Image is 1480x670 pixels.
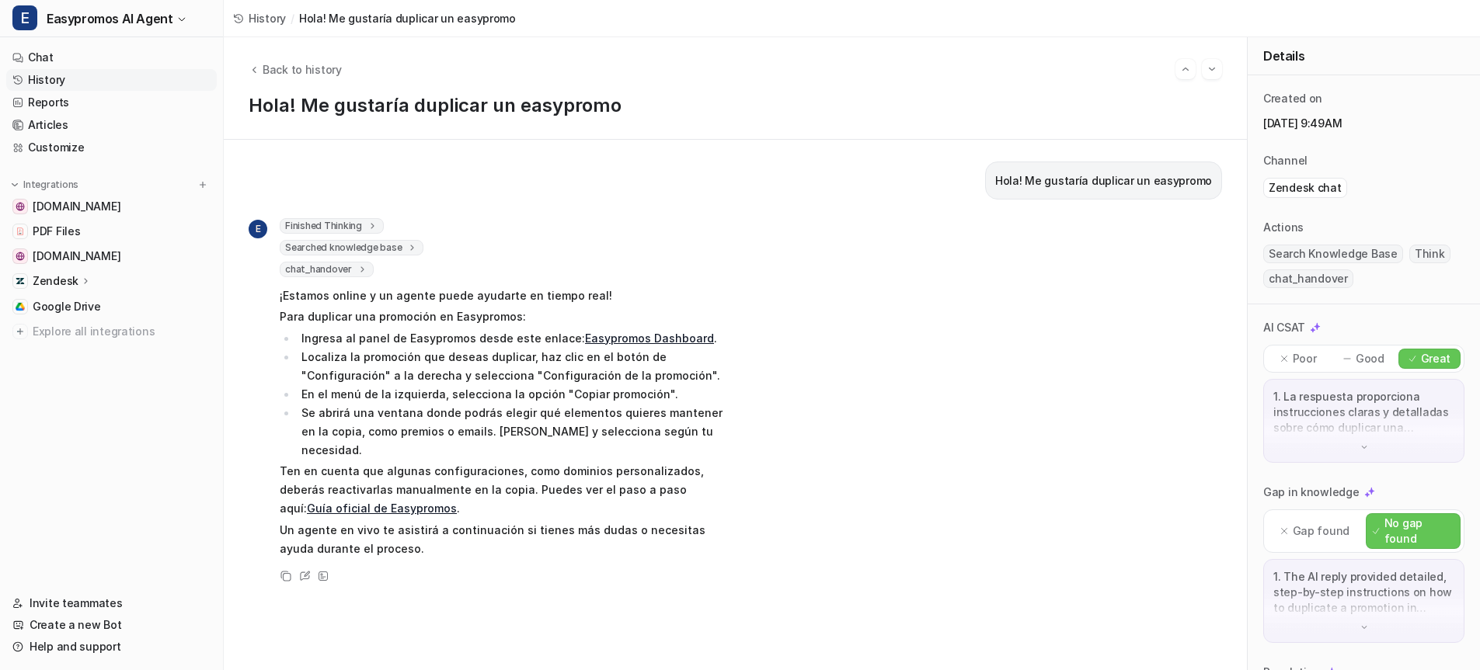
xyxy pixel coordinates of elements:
[1359,442,1370,453] img: down-arrow
[6,321,217,342] a: Explore all integrations
[6,47,217,68] a: Chat
[23,179,78,191] p: Integrations
[6,220,217,242] a: PDF FilesPDF Files
[6,296,217,318] a: Google DriveGoogle Drive
[1356,351,1384,366] p: Good
[1273,389,1454,436] p: 1. La respuesta proporciona instrucciones claras y detalladas sobre cómo duplicar una promoción e...
[1359,622,1370,633] img: down-arrow
[299,10,516,26] span: Hola! Me gustaría duplicar un easypromo
[249,220,267,238] span: E
[249,10,286,26] span: History
[16,252,25,261] img: www.easypromosapp.com
[307,502,457,515] a: Guía oficial de Easypromos
[6,114,217,136] a: Articles
[197,179,208,190] img: menu_add.svg
[1421,351,1451,366] p: Great
[16,227,25,236] img: PDF Files
[280,240,423,255] span: Searched knowledge base
[6,177,83,193] button: Integrations
[16,276,25,286] img: Zendesk
[1273,569,1454,616] p: 1. The AI reply provided detailed, step-by-step instructions on how to duplicate a promotion in E...
[280,262,374,277] span: chat_handover
[6,92,217,113] a: Reports
[297,385,734,404] li: En el menú de la izquierda, selecciona la opción "Copiar promoción".
[280,307,734,326] p: Para duplicar una promoción en Easypromos:
[33,319,211,344] span: Explore all integrations
[1180,62,1191,76] img: Previous session
[6,636,217,658] a: Help and support
[1175,59,1196,79] button: Go to previous session
[280,462,734,518] p: Ten en cuenta que algunas configuraciones, como dominios personalizados, deberás reactivarlas man...
[280,218,384,234] span: Finished Thinking
[33,199,120,214] span: [DOMAIN_NAME]
[12,324,28,339] img: explore all integrations
[280,521,734,558] p: Un agente en vivo te asistirá a continuación si tienes más dudas o necesitas ayuda durante el pro...
[1263,269,1353,288] span: chat_handover
[249,61,342,78] button: Back to history
[1202,59,1222,79] button: Go to next session
[6,69,217,91] a: History
[1263,220,1304,235] p: Actions
[263,61,342,78] span: Back to history
[233,10,286,26] a: History
[995,172,1212,190] p: Hola! Me gustaría duplicar un easypromo
[585,332,714,345] a: Easypromos Dashboard
[1263,484,1360,500] p: Gap in knowledge
[1263,91,1322,106] p: Created on
[1293,351,1317,366] p: Poor
[291,10,294,26] span: /
[280,286,734,305] p: ¡Estamos online y un agente puede ayudarte en tiempo real!
[1263,116,1464,131] p: [DATE] 9:49AM
[9,179,20,190] img: expand menu
[6,614,217,636] a: Create a new Bot
[6,137,217,158] a: Customize
[1263,245,1403,263] span: Search Knowledge Base
[1269,180,1342,196] p: Zendesk chat
[6,592,217,614] a: Invite teammates
[1263,320,1305,335] p: AI CSAT
[297,329,734,348] li: Ingresa al panel de Easypromos desde este enlace: .
[297,348,734,385] li: Localiza la promoción que deseas duplicar, haz clic en el botón de "Configuración" a la derecha y...
[33,224,80,239] span: PDF Files
[297,404,734,460] li: Se abrirá una ventana donde podrás elegir qué elementos quieres mantener en la copia, como premio...
[1263,153,1308,168] p: Channel
[6,245,217,267] a: www.easypromosapp.com[DOMAIN_NAME]
[1384,516,1454,547] p: No gap found
[33,299,101,314] span: Google Drive
[33,248,120,264] span: [DOMAIN_NAME]
[1207,62,1217,76] img: Next session
[16,202,25,211] img: easypromos-apiref.redoc.ly
[33,273,78,289] p: Zendesk
[1248,37,1480,75] div: Details
[1293,523,1349,539] p: Gap found
[249,95,1222,117] h1: Hola! Me gustaría duplicar un easypromo
[12,5,37,30] span: E
[16,302,25,311] img: Google Drive
[6,196,217,217] a: easypromos-apiref.redoc.ly[DOMAIN_NAME]
[1409,245,1450,263] span: Think
[47,8,172,30] span: Easypromos AI Agent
